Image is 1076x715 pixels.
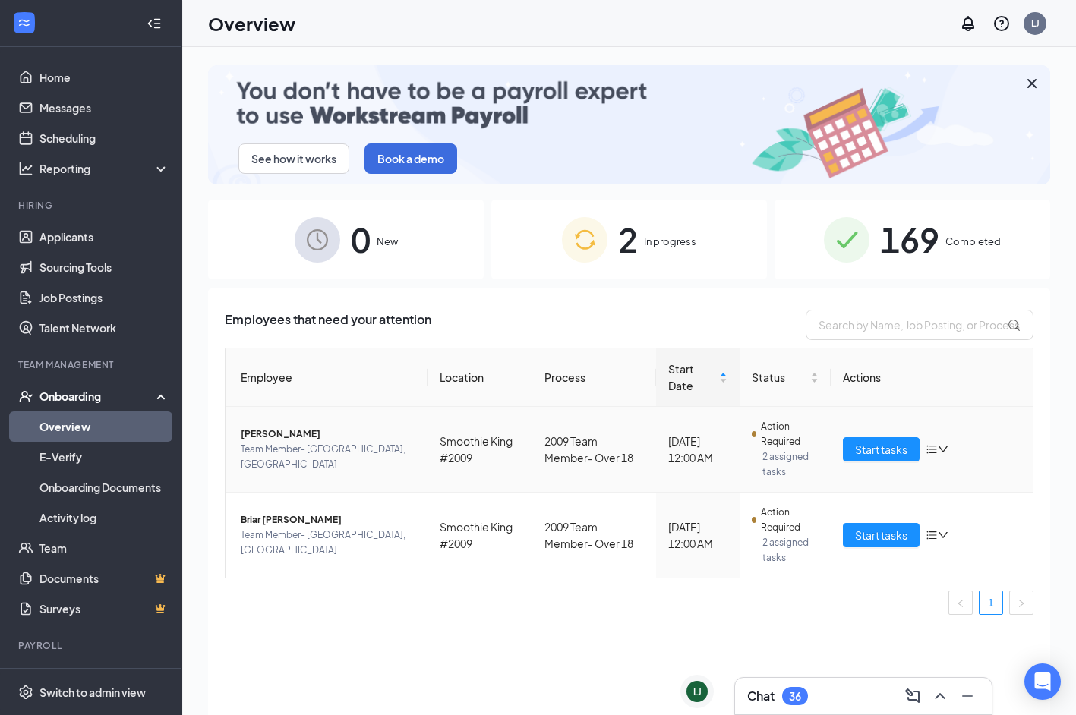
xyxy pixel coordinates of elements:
button: ChevronUp [928,684,952,708]
span: Completed [945,234,1001,249]
svg: UserCheck [18,389,33,404]
div: Reporting [39,161,170,176]
li: Next Page [1009,591,1033,615]
span: [PERSON_NAME] [241,427,415,442]
span: bars [926,443,938,455]
span: down [938,444,948,455]
div: Hiring [18,199,166,212]
svg: Cross [1023,74,1041,93]
a: Sourcing Tools [39,252,169,282]
a: Activity log [39,502,169,533]
a: SurveysCrown [39,594,169,624]
span: right [1017,599,1026,608]
a: Onboarding Documents [39,472,169,502]
a: Applicants [39,222,169,252]
button: Minimize [955,684,980,708]
a: Messages [39,93,169,123]
h1: Overview [208,11,295,36]
svg: Notifications [959,14,977,33]
span: 2 assigned tasks [762,535,819,565]
span: Start tasks [855,527,907,543]
span: Employees that need your attention [225,310,431,340]
a: Team [39,533,169,563]
span: bars [926,529,938,541]
span: 169 [880,213,939,266]
td: 2009 Team Member- Over 18 [532,407,656,493]
a: 1 [980,591,1002,614]
span: Action Required [761,505,819,535]
svg: ChevronUp [931,687,949,705]
a: Home [39,62,169,93]
td: Smoothie King #2009 [428,407,532,493]
h3: Chat [747,688,775,704]
span: 2 [618,213,638,266]
div: Switch to admin view [39,685,146,700]
li: 1 [979,591,1003,615]
span: Start tasks [855,441,907,458]
span: Team Member- [GEOGRAPHIC_DATA], [GEOGRAPHIC_DATA] [241,442,415,472]
th: Actions [831,348,1033,407]
div: [DATE] 12:00 AM [668,433,727,466]
span: down [938,530,948,540]
svg: Analysis [18,161,33,176]
span: New [377,234,398,249]
button: Book a demo [364,143,457,174]
span: Status [752,369,808,386]
a: DocumentsCrown [39,563,169,594]
div: Payroll [18,639,166,652]
span: 0 [351,213,371,266]
a: E-Verify [39,442,169,472]
img: payroll-small.gif [208,65,1050,184]
div: LJ [1031,17,1040,30]
svg: WorkstreamLogo [17,15,32,30]
span: 2 assigned tasks [762,449,819,480]
a: Talent Network [39,313,169,343]
button: Start tasks [843,437,920,461]
input: Search by Name, Job Posting, or Process [806,310,1033,340]
div: Onboarding [39,389,156,404]
th: Process [532,348,656,407]
button: See how it works [238,143,349,174]
span: Team Member- [GEOGRAPHIC_DATA], [GEOGRAPHIC_DATA] [241,528,415,558]
a: Overview [39,411,169,442]
button: ComposeMessage [901,684,925,708]
div: Team Management [18,358,166,371]
svg: Settings [18,685,33,700]
button: right [1009,591,1033,615]
td: Smoothie King #2009 [428,493,532,578]
div: [DATE] 12:00 AM [668,518,727,552]
span: Action Required [761,419,819,449]
svg: QuestionInfo [992,14,1011,33]
a: Job Postings [39,282,169,313]
span: Start Date [668,361,716,394]
svg: Minimize [958,687,977,705]
a: PayrollCrown [39,662,169,692]
div: Open Intercom Messenger [1024,663,1061,700]
div: 36 [789,690,801,703]
span: Briar [PERSON_NAME] [241,512,415,528]
button: left [948,591,973,615]
li: Previous Page [948,591,973,615]
th: Employee [226,348,428,407]
td: 2009 Team Member- Over 18 [532,493,656,578]
th: Location [428,348,532,407]
span: In progress [644,234,696,249]
div: LJ [693,685,702,698]
button: Start tasks [843,523,920,547]
a: Scheduling [39,123,169,153]
svg: Collapse [147,16,162,31]
svg: ComposeMessage [904,687,922,705]
span: left [956,599,965,608]
th: Status [740,348,831,407]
